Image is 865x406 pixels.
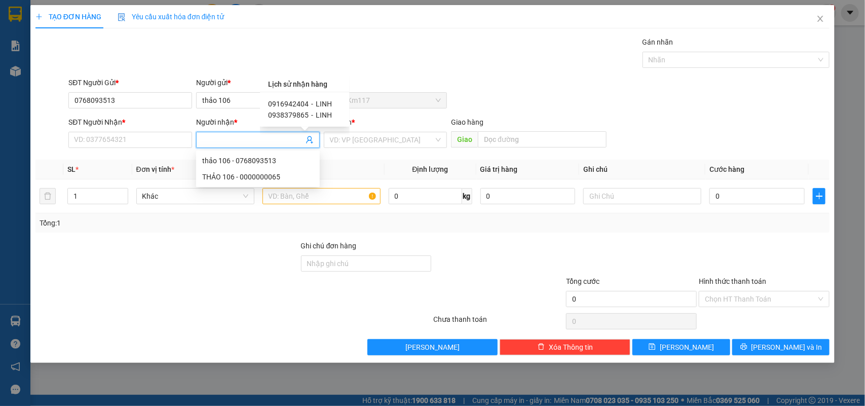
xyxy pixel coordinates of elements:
span: Giao [451,131,478,147]
div: THẢO 106 - 0000000065 [196,169,320,185]
div: SĐT Người Nhận [68,117,192,128]
button: save[PERSON_NAME] [632,339,730,355]
span: Giao hàng [451,118,483,126]
div: thảo 106 - 0768093513 [202,155,314,166]
input: 0 [480,188,576,204]
span: - [311,100,313,108]
div: Người gửi [196,77,320,88]
input: Dọc đường [478,131,607,147]
label: Ghi chú đơn hàng [301,242,357,250]
span: user-add [306,136,314,144]
th: Ghi chú [579,160,705,179]
label: Gán nhãn [643,38,673,46]
span: down [120,197,126,203]
div: Chưa thanh toán [433,314,566,331]
span: Đã TT : [8,66,36,77]
span: Khác [142,189,248,204]
div: SĐT Người Gửi [68,77,192,88]
span: [PERSON_NAME] [405,342,460,353]
span: Gửi: [9,10,24,20]
span: [PERSON_NAME] [660,342,714,353]
span: save [649,343,656,351]
label: Hình thức thanh toán [699,277,766,285]
div: thảo 106 - 0768093513 [196,153,320,169]
span: plus [35,13,43,20]
span: Định lượng [412,165,448,173]
input: Ghi chú đơn hàng [301,255,432,272]
div: Trạm Km117 [9,9,80,33]
div: Lịch sử nhận hàng [260,76,350,92]
span: 0938379865 [268,111,309,119]
span: Yêu cầu xuất hóa đơn điện tử [118,13,224,21]
img: icon [118,13,126,21]
input: VD: Bàn, Ghế [262,188,381,204]
span: SL [67,165,76,173]
span: [PERSON_NAME] và In [751,342,822,353]
div: THẢO 106 - 0000000065 [202,171,314,182]
button: plus [813,188,825,204]
span: 0916942404 [268,100,309,108]
div: 40.000 [8,65,81,78]
div: HỒNG [9,33,80,45]
span: Decrease Value [117,196,128,204]
span: plus [813,192,825,200]
span: Tổng cước [566,277,599,285]
span: Giá trị hàng [480,165,518,173]
span: Xóa Thông tin [549,342,593,353]
button: Close [806,5,835,33]
div: HỒNG [87,21,158,33]
button: [PERSON_NAME] [367,339,498,355]
button: delete [40,188,56,204]
span: Đơn vị tính [136,165,174,173]
span: Increase Value [117,189,128,196]
div: 0365271579 [9,45,80,59]
div: VP gửi [324,77,447,88]
span: Trạm Km117 [330,93,441,108]
button: deleteXóa Thông tin [500,339,630,355]
input: Ghi Chú [583,188,701,204]
span: - [311,111,313,119]
span: up [120,190,126,196]
span: TẠO ĐƠN HÀNG [35,13,101,21]
span: Nhận: [87,10,111,20]
button: printer[PERSON_NAME] và In [732,339,830,355]
div: Người nhận [196,117,320,128]
span: Cước hàng [709,165,744,173]
div: 0365271579 [87,33,158,47]
span: close [816,15,824,23]
span: LINH [316,100,332,108]
div: VP HCM [87,9,158,21]
span: kg [462,188,472,204]
span: printer [740,343,747,351]
span: LINH [316,111,332,119]
span: delete [538,343,545,351]
div: Tổng: 1 [40,217,334,229]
